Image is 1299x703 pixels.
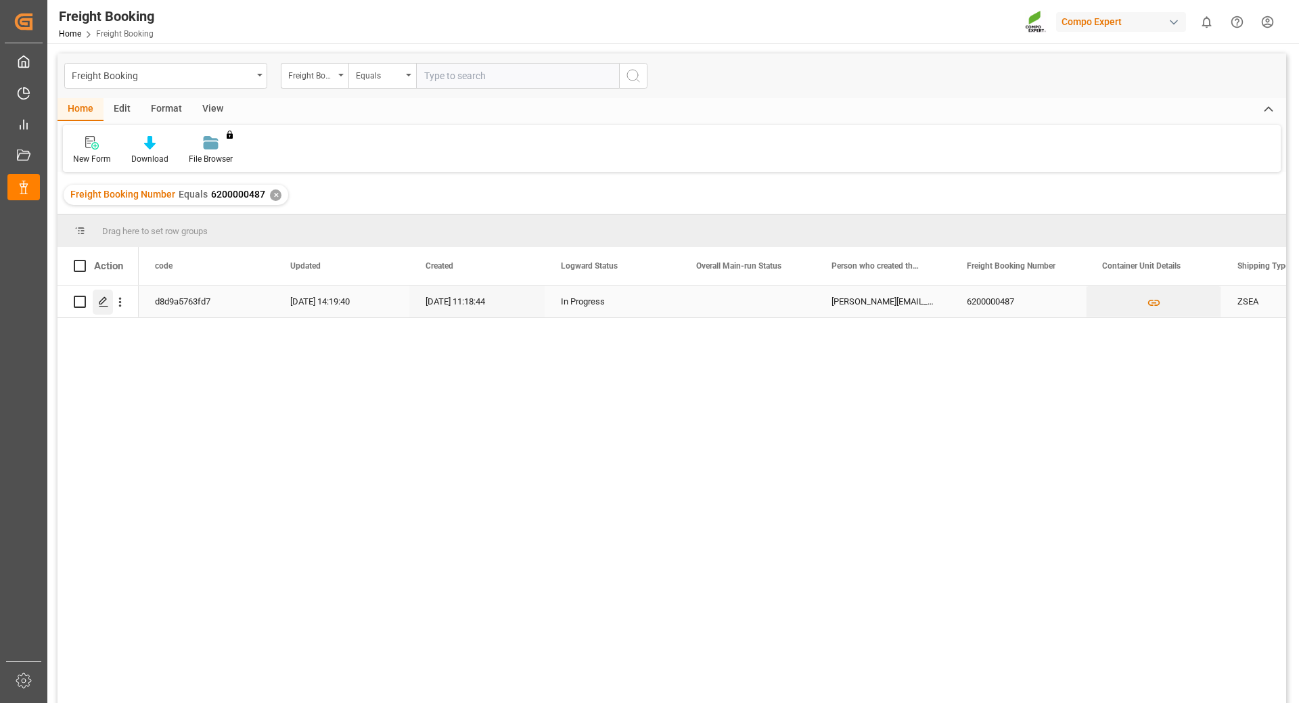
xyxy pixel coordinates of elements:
[94,260,123,272] div: Action
[73,153,111,165] div: New Form
[356,66,402,82] div: Equals
[409,286,545,317] div: [DATE] 11:18:44
[139,286,274,317] div: d8d9a5763fd7
[281,63,348,89] button: open menu
[290,261,321,271] span: Updated
[59,29,81,39] a: Home
[1056,12,1186,32] div: Compo Expert
[426,261,453,271] span: Created
[179,189,208,200] span: Equals
[1191,7,1222,37] button: show 0 new notifications
[58,286,139,318] div: Press SPACE to select this row.
[58,98,104,121] div: Home
[416,63,619,89] input: Type to search
[696,261,781,271] span: Overall Main-run Status
[192,98,233,121] div: View
[1222,7,1252,37] button: Help Center
[951,286,1086,317] div: 6200000487
[211,189,265,200] span: 6200000487
[59,6,154,26] div: Freight Booking
[619,63,647,89] button: search button
[274,286,409,317] div: [DATE] 14:19:40
[561,286,664,317] div: In Progress
[967,261,1055,271] span: Freight Booking Number
[1056,9,1191,35] button: Compo Expert
[831,261,922,271] span: Person who created the Object Mail Address
[72,66,252,83] div: Freight Booking
[561,261,618,271] span: Logward Status
[102,226,208,236] span: Drag here to set row groups
[1237,261,1290,271] span: Shipping Type
[1102,261,1181,271] span: Container Unit Details
[270,189,281,201] div: ✕
[815,286,951,317] div: [PERSON_NAME][EMAIL_ADDRESS][PERSON_NAME][DOMAIN_NAME]
[104,98,141,121] div: Edit
[348,63,416,89] button: open menu
[141,98,192,121] div: Format
[1025,10,1047,34] img: Screenshot%202023-09-29%20at%2010.02.21.png_1712312052.png
[288,66,334,82] div: Freight Booking Number
[70,189,175,200] span: Freight Booking Number
[131,153,168,165] div: Download
[64,63,267,89] button: open menu
[155,261,173,271] span: code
